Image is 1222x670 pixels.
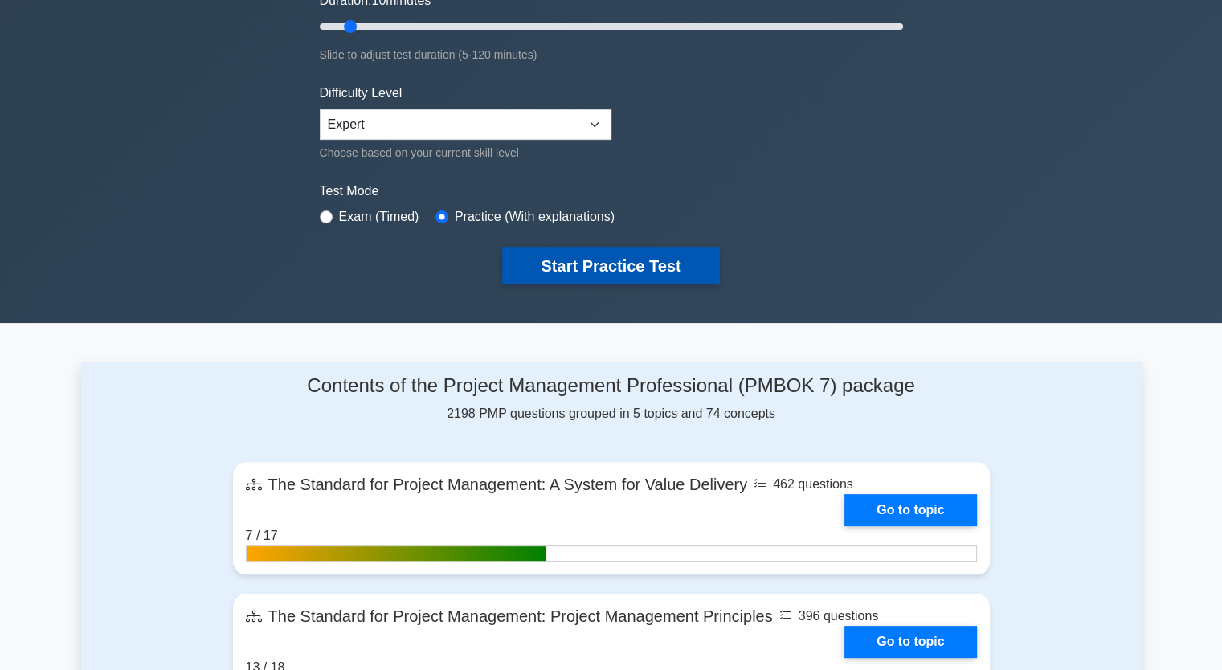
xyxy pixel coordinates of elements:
[502,247,719,284] button: Start Practice Test
[320,143,611,162] div: Choose based on your current skill level
[233,374,990,398] h4: Contents of the Project Management Professional (PMBOK 7) package
[844,626,976,658] a: Go to topic
[233,374,990,423] div: 2198 PMP questions grouped in 5 topics and 74 concepts
[320,182,903,201] label: Test Mode
[320,45,903,64] div: Slide to adjust test duration (5-120 minutes)
[320,84,403,103] label: Difficulty Level
[844,494,976,526] a: Go to topic
[339,207,419,227] label: Exam (Timed)
[455,207,615,227] label: Practice (With explanations)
